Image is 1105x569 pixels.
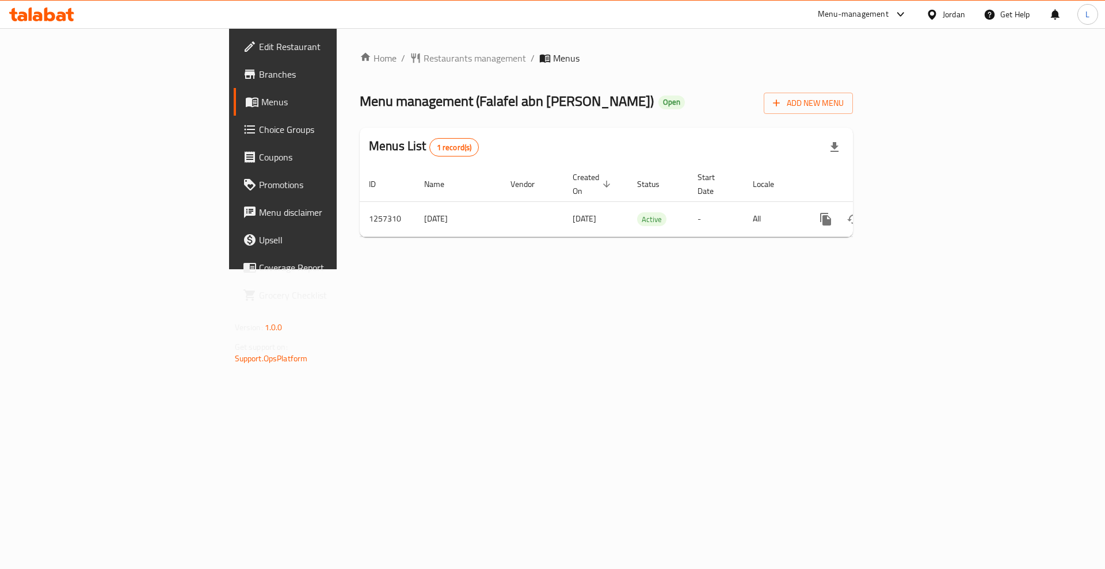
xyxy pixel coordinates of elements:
a: Coverage Report [234,254,414,281]
div: Export file [821,133,848,161]
span: L [1085,8,1089,21]
button: Add New Menu [764,93,853,114]
span: Coverage Report [259,261,405,274]
td: All [744,201,803,236]
a: Menus [234,88,414,116]
span: Edit Restaurant [259,40,405,54]
a: Choice Groups [234,116,414,143]
span: Menus [553,51,580,65]
div: Active [637,212,666,226]
span: Menus [261,95,405,109]
span: 1.0.0 [265,320,283,335]
span: Branches [259,67,405,81]
button: Change Status [840,205,867,233]
span: Get support on: [235,339,288,354]
span: Promotions [259,178,405,192]
table: enhanced table [360,167,932,237]
span: Name [424,177,459,191]
span: 1 record(s) [430,142,479,153]
a: Upsell [234,226,414,254]
span: Vendor [510,177,550,191]
a: Promotions [234,171,414,198]
span: [DATE] [573,211,596,226]
span: Active [637,213,666,226]
a: Edit Restaurant [234,33,414,60]
span: Grocery Checklist [259,288,405,302]
span: ID [369,177,391,191]
span: Menu management ( Falafel abn [PERSON_NAME] ) [360,88,654,114]
span: Upsell [259,233,405,247]
button: more [812,205,840,233]
span: Coupons [259,150,405,164]
div: Jordan [943,8,965,21]
a: Restaurants management [410,51,526,65]
span: Locale [753,177,789,191]
div: Total records count [429,138,479,156]
a: Grocery Checklist [234,281,414,309]
h2: Menus List [369,138,479,156]
th: Actions [803,167,932,202]
a: Menu disclaimer [234,198,414,226]
td: [DATE] [415,201,501,236]
span: Menu disclaimer [259,205,405,219]
li: / [531,51,535,65]
a: Coupons [234,143,414,171]
span: Add New Menu [773,96,844,110]
span: Version: [235,320,263,335]
td: - [688,201,744,236]
div: Menu-management [818,7,889,21]
nav: breadcrumb [360,51,853,65]
span: Status [637,177,675,191]
span: Start Date [698,170,730,198]
a: Support.OpsPlatform [235,351,308,366]
a: Branches [234,60,414,88]
span: Choice Groups [259,123,405,136]
div: Open [658,96,685,109]
span: Open [658,97,685,107]
span: Restaurants management [424,51,526,65]
span: Created On [573,170,614,198]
